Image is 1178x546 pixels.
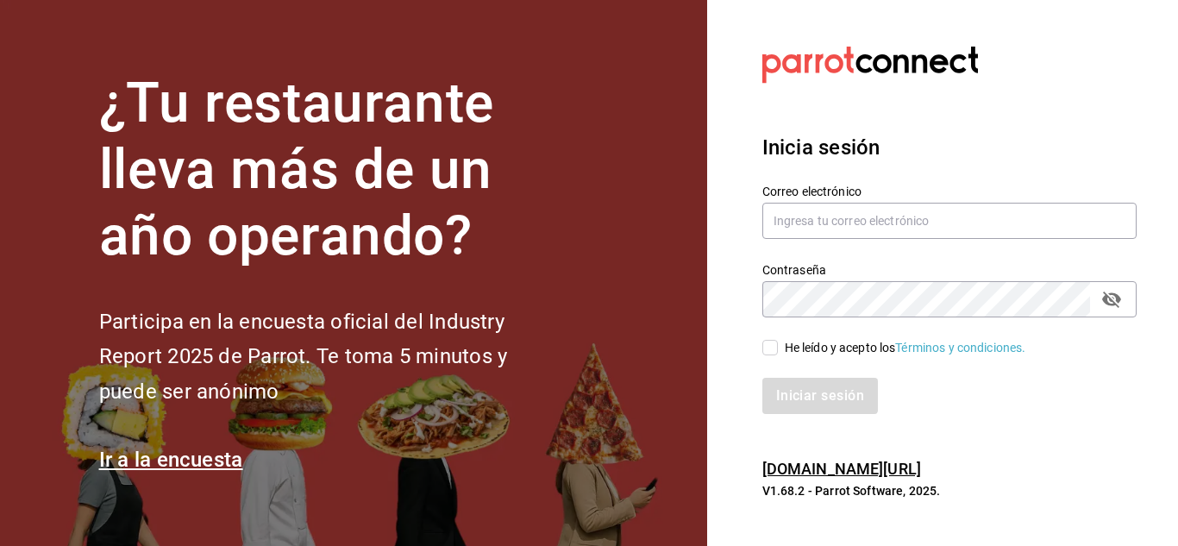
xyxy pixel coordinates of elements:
h3: Inicia sesión [762,132,1137,163]
label: Contraseña [762,264,1137,276]
button: passwordField [1097,285,1126,314]
h1: ¿Tu restaurante lleva más de un año operando? [99,71,565,269]
a: [DOMAIN_NAME][URL] [762,460,921,478]
input: Ingresa tu correo electrónico [762,203,1137,239]
p: V1.68.2 - Parrot Software, 2025. [762,482,1137,499]
div: He leído y acepto los [785,339,1026,357]
a: Términos y condiciones. [895,341,1025,355]
h2: Participa en la encuesta oficial del Industry Report 2025 de Parrot. Te toma 5 minutos y puede se... [99,304,565,410]
a: Ir a la encuesta [99,448,243,472]
label: Correo electrónico [762,185,1137,198]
